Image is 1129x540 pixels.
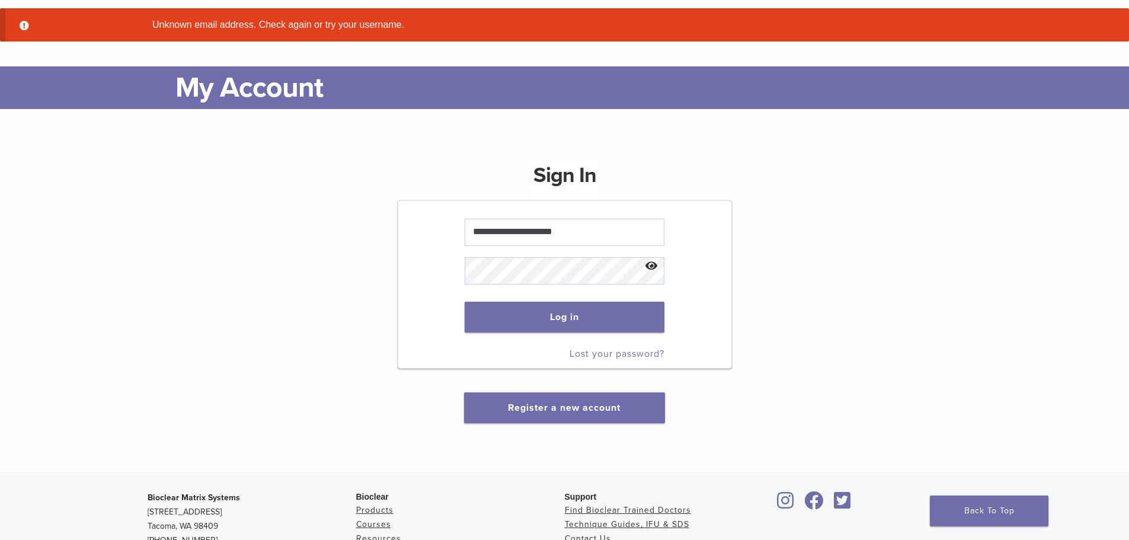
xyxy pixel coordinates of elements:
a: Technique Guides, IFU & SDS [565,519,689,529]
span: Bioclear [356,492,389,501]
button: Show password [639,251,664,282]
a: Bioclear [830,499,855,510]
a: Courses [356,519,391,529]
h1: Sign In [533,161,596,199]
strong: Bioclear Matrix Systems [148,493,240,503]
a: Back To Top [930,496,1048,526]
li: Unknown email address. Check again or try your username. [148,18,1001,32]
a: Lost your password? [570,348,664,360]
a: Find Bioclear Trained Doctors [565,505,691,515]
button: Log in [465,302,664,333]
a: Bioclear [773,499,798,510]
a: Products [356,505,394,515]
h1: My Account [175,66,983,109]
button: Register a new account [464,392,664,423]
a: Register a new account [508,402,621,414]
a: Bioclear [801,499,828,510]
span: Support [565,492,597,501]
